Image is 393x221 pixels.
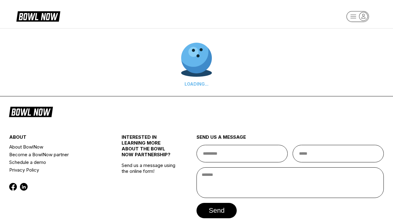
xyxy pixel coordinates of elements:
[196,134,384,145] div: send us a message
[9,166,103,174] a: Privacy Policy
[181,81,212,87] div: LOADING...
[196,203,237,218] button: send
[9,151,103,158] a: Become a BowlNow partner
[9,158,103,166] a: Schedule a demo
[9,143,103,151] a: About BowlNow
[122,134,178,162] div: INTERESTED IN LEARNING MORE ABOUT THE BOWL NOW PARTNERSHIP?
[9,134,103,143] div: about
